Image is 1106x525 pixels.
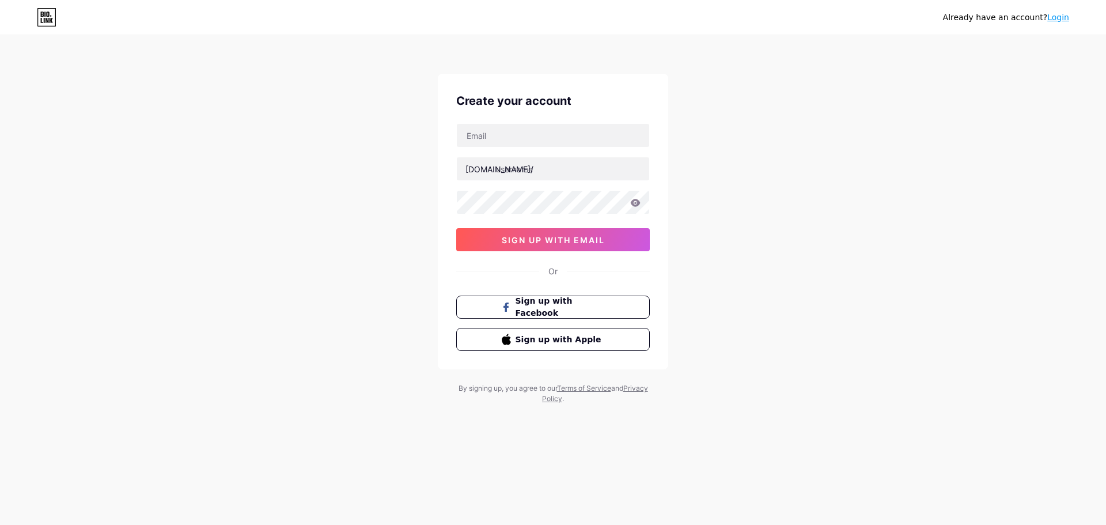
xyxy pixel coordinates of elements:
div: Create your account [456,92,650,109]
span: sign up with email [502,235,605,245]
span: Sign up with Facebook [516,295,605,319]
button: sign up with email [456,228,650,251]
div: By signing up, you agree to our and . [455,383,651,404]
button: Sign up with Apple [456,328,650,351]
span: Sign up with Apple [516,334,605,346]
a: Terms of Service [557,384,611,392]
a: Login [1047,13,1069,22]
div: Or [548,265,558,277]
input: username [457,157,649,180]
div: Already have an account? [943,12,1069,24]
input: Email [457,124,649,147]
div: [DOMAIN_NAME]/ [465,163,533,175]
button: Sign up with Facebook [456,296,650,319]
